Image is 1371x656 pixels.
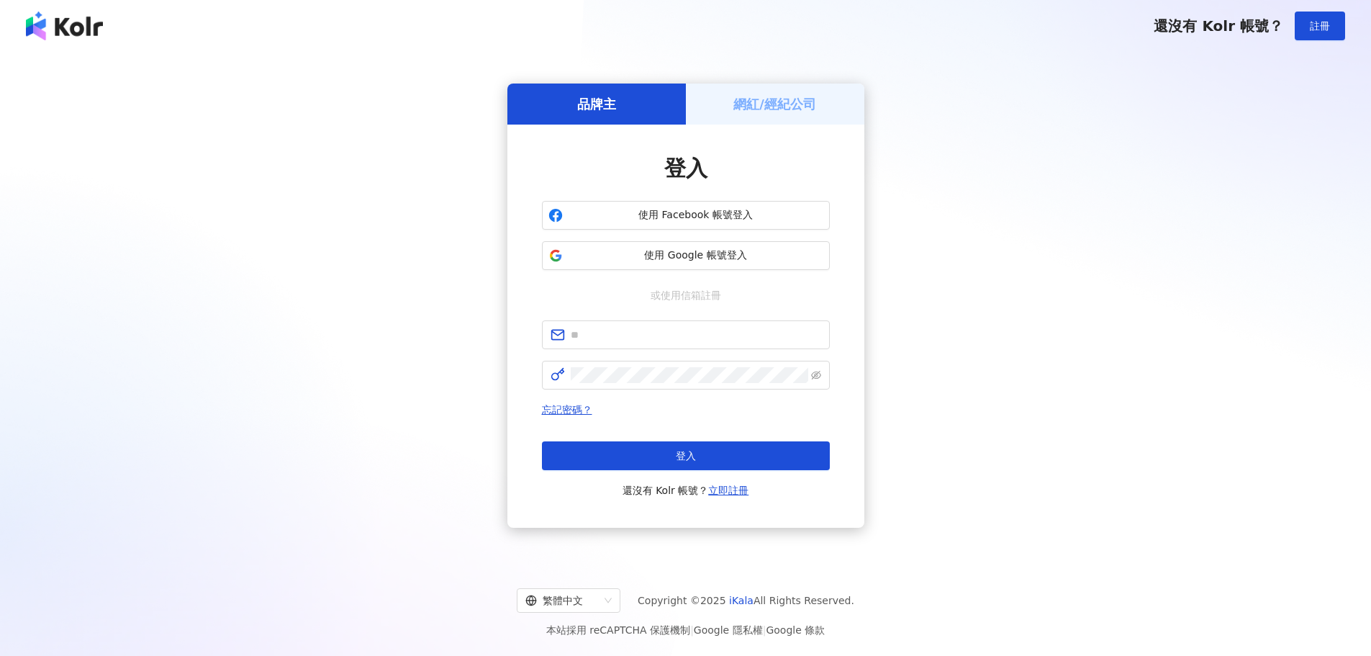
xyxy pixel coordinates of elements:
[542,201,830,230] button: 使用 Facebook 帳號登入
[546,621,825,639] span: 本站採用 reCAPTCHA 保護機制
[577,95,616,113] h5: 品牌主
[569,248,823,263] span: 使用 Google 帳號登入
[1310,20,1330,32] span: 註冊
[694,624,763,636] a: Google 隱私權
[542,241,830,270] button: 使用 Google 帳號登入
[733,95,816,113] h5: 網紅/經紀公司
[690,624,694,636] span: |
[542,404,592,415] a: 忘記密碼？
[542,441,830,470] button: 登入
[623,482,749,499] span: 還沒有 Kolr 帳號？
[1295,12,1345,40] button: 註冊
[26,12,103,40] img: logo
[641,287,731,303] span: 或使用信箱註冊
[569,208,823,223] span: 使用 Facebook 帳號登入
[638,592,854,609] span: Copyright © 2025 All Rights Reserved.
[1154,17,1283,35] span: 還沒有 Kolr 帳號？
[708,485,748,496] a: 立即註冊
[664,156,707,181] span: 登入
[525,589,599,612] div: 繁體中文
[729,595,754,606] a: iKala
[763,624,766,636] span: |
[811,370,821,380] span: eye-invisible
[766,624,825,636] a: Google 條款
[676,450,696,462] span: 登入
